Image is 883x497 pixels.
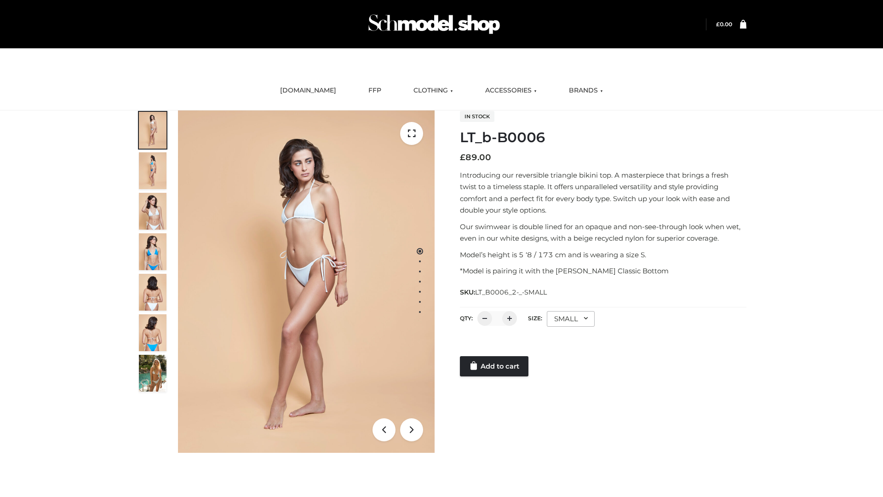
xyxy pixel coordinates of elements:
[361,81,388,101] a: FFP
[460,169,746,216] p: Introducing our reversible triangle bikini top. A masterpiece that brings a fresh twist to a time...
[178,110,435,453] img: ArielClassicBikiniTop_CloudNine_AzureSky_OW114ECO_1
[460,152,491,162] bdi: 89.00
[460,111,494,122] span: In stock
[139,112,166,149] img: ArielClassicBikiniTop_CloudNine_AzureSky_OW114ECO_1-scaled.jpg
[460,265,746,277] p: *Model is pairing it with the [PERSON_NAME] Classic Bottom
[562,81,610,101] a: BRANDS
[407,81,460,101] a: CLOTHING
[139,355,166,392] img: Arieltop_CloudNine_AzureSky2.jpg
[460,315,473,322] label: QTY:
[547,311,595,327] div: SMALL
[716,21,732,28] a: £0.00
[716,21,732,28] bdi: 0.00
[139,314,166,351] img: ArielClassicBikiniTop_CloudNine_AzureSky_OW114ECO_8-scaled.jpg
[273,81,343,101] a: [DOMAIN_NAME]
[460,129,746,146] h1: LT_b-B0006
[460,356,528,376] a: Add to cart
[460,249,746,261] p: Model’s height is 5 ‘8 / 173 cm and is wearing a size S.
[139,274,166,311] img: ArielClassicBikiniTop_CloudNine_AzureSky_OW114ECO_7-scaled.jpg
[716,21,720,28] span: £
[139,193,166,230] img: ArielClassicBikiniTop_CloudNine_AzureSky_OW114ECO_3-scaled.jpg
[365,6,503,42] img: Schmodel Admin 964
[528,315,542,322] label: Size:
[139,152,166,189] img: ArielClassicBikiniTop_CloudNine_AzureSky_OW114ECO_2-scaled.jpg
[460,221,746,244] p: Our swimwear is double lined for an opaque and non-see-through look when wet, even in our white d...
[478,81,544,101] a: ACCESSORIES
[475,288,547,296] span: LT_B0006_2-_-SMALL
[139,233,166,270] img: ArielClassicBikiniTop_CloudNine_AzureSky_OW114ECO_4-scaled.jpg
[460,152,465,162] span: £
[460,287,548,298] span: SKU:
